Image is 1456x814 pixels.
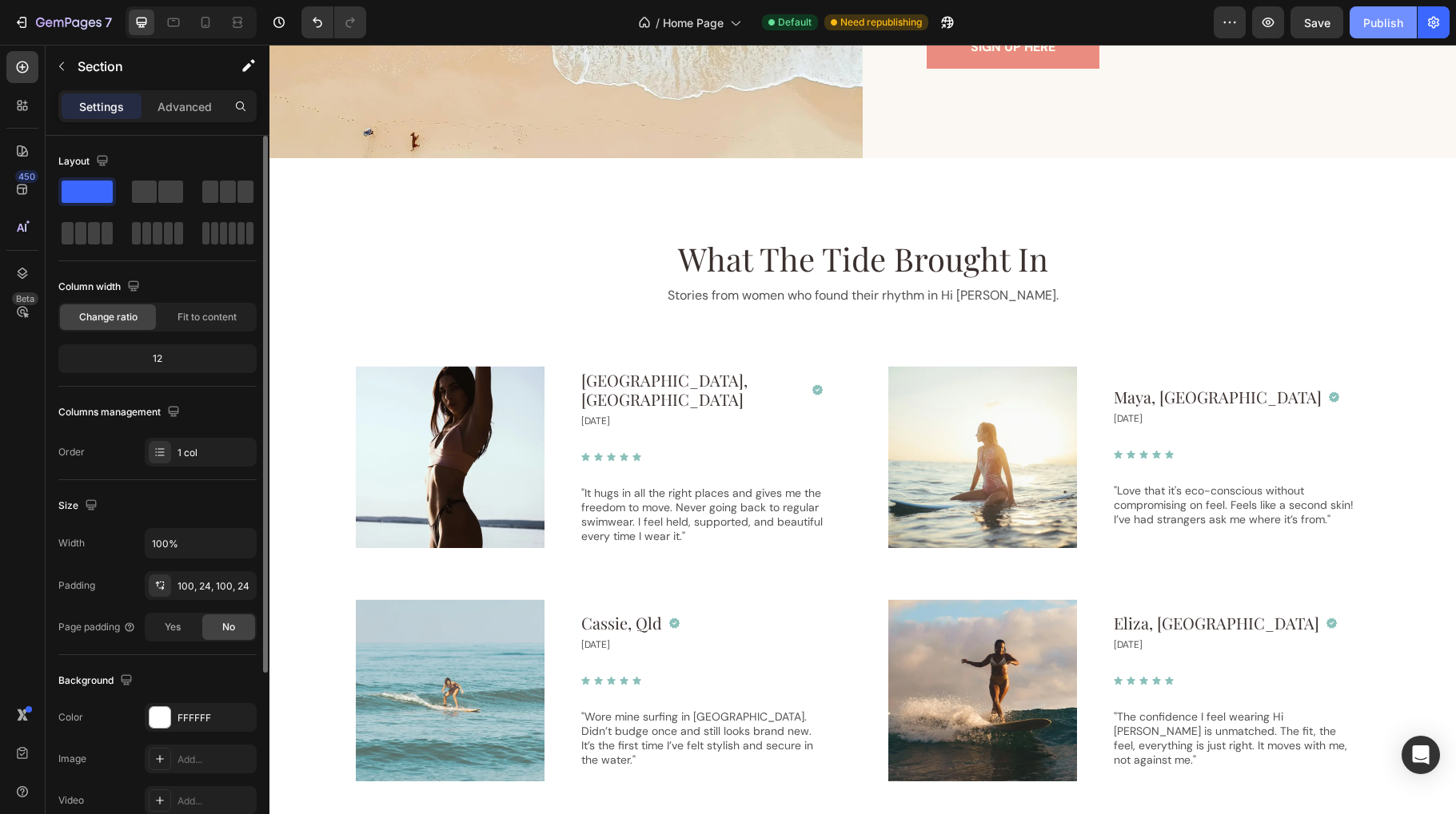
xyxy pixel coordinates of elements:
iframe: Design area [269,45,1456,814]
span: Home Page [663,14,724,31]
div: 12 [62,347,253,370]
img: gempages_576926969862554466-1f1d72ce-c670-46de-9f9f-1864ea9d9e78.webp [619,321,808,503]
span: / [656,14,660,31]
span: Save [1304,16,1330,30]
p: cassie, qld [312,569,393,588]
div: Padding [58,578,95,593]
div: Open Intercom Messenger [1402,736,1440,774]
div: Order [58,445,85,459]
div: FFFFFF [178,711,253,725]
div: Background [58,670,136,692]
button: Publish [1350,6,1417,38]
span: Need republishing [840,15,922,30]
p: Stories from women who found their rhythm in Hi [PERSON_NAME]. [21,243,1166,260]
p: [DATE] [312,594,553,607]
input: Auto [146,529,256,558]
p: eliza, [GEOGRAPHIC_DATA] [844,569,1050,588]
div: Page padding [58,620,136,634]
div: Color [58,710,83,725]
div: Layout [58,151,112,173]
p: [DATE] [844,594,1086,607]
span: No [222,620,235,634]
div: Size [58,495,101,517]
div: 1 col [178,446,253,460]
img: gempages_576926969862554466-86403619-9d10-448a-b1af-be81ed24e3dd.webp [86,321,275,503]
h2: what the tide brought in [114,193,1073,235]
p: [GEOGRAPHIC_DATA], [GEOGRAPHIC_DATA] [312,326,536,364]
div: 450 [15,170,38,183]
span: Change ratio [79,310,138,324]
p: Advanced [158,98,212,115]
div: Width [58,536,85,550]
span: Yes [165,620,181,634]
div: Add... [178,752,253,767]
div: Video [58,793,84,808]
p: 7 [105,13,112,32]
p: [DATE] [844,368,1086,381]
p: Settings [79,98,124,115]
p: maya, [GEOGRAPHIC_DATA] [844,343,1052,362]
div: Publish [1363,14,1403,31]
p: "It hugs in all the right places and gives me the freedom to move. Never going back to regular sw... [312,441,553,499]
p: "Wore mine surfing in [GEOGRAPHIC_DATA]. Didn’t budge once and still looks brand new. It’s the fi... [312,665,553,723]
div: Undo/Redo [301,6,366,38]
div: 100, 24, 100, 24 [178,579,253,594]
button: Save [1290,6,1343,38]
span: Default [778,15,812,30]
div: Add... [178,794,253,808]
p: [DATE] [312,371,553,383]
button: 7 [6,6,119,38]
div: Image [58,752,86,766]
img: gempages_576926969862554466-58721efe-831e-4830-8693-0316c08b8ba1.webp [619,554,808,737]
p: "Love that it's eco-conscious without compromising on feel. Feels like a second skin! I’ve had st... [844,439,1086,482]
div: Beta [12,292,38,305]
span: Fit to content [178,310,237,324]
div: Columns management [58,402,183,423]
img: gempages_576926969862554466-7eb0ac5f-ed1d-4178-bf07-c9ad36387601.webp [86,554,275,737]
div: Column width [58,276,143,298]
p: "The confidence I feel wearing Hi [PERSON_NAME] is unmatched. The fit, the feel, everything is ju... [844,665,1086,723]
p: Section [78,57,209,76]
